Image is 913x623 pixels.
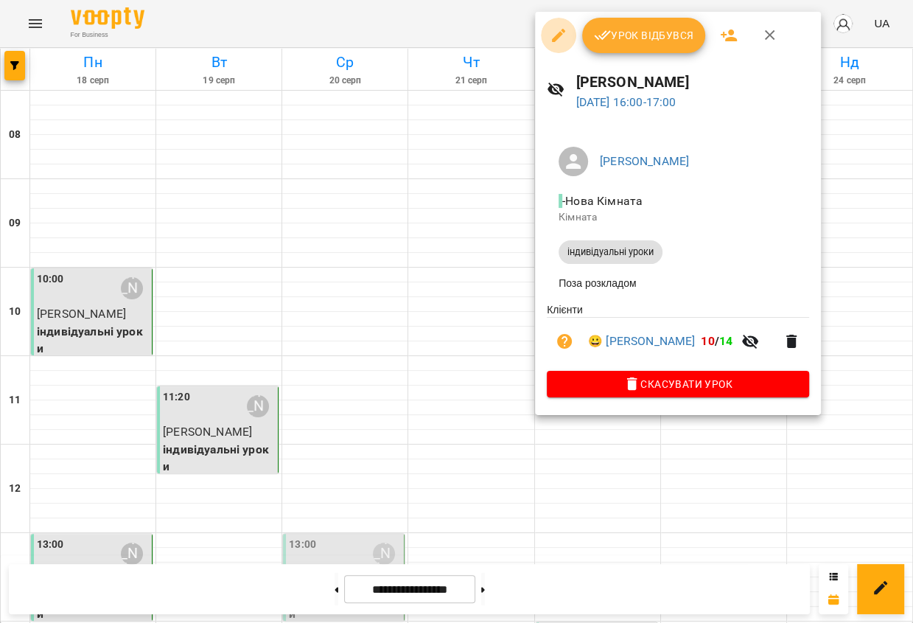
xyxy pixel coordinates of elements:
span: 10 [701,334,714,348]
button: Урок відбувся [582,18,706,53]
a: [DATE] 16:00-17:00 [576,95,676,109]
a: [PERSON_NAME] [600,154,689,168]
span: 14 [719,334,732,348]
span: - Нова Кімната [559,194,646,208]
span: індивідуальні уроки [559,246,662,259]
b: / [701,334,732,348]
h6: [PERSON_NAME] [576,71,809,94]
a: 😀 [PERSON_NAME] [588,333,695,350]
button: Візит ще не сплачено. Додати оплату? [547,324,582,359]
span: Скасувати Урок [559,375,797,393]
ul: Клієнти [547,302,809,371]
li: Поза розкладом [547,270,809,296]
p: Кімната [559,210,797,225]
span: Урок відбувся [594,27,694,44]
button: Скасувати Урок [547,371,809,397]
